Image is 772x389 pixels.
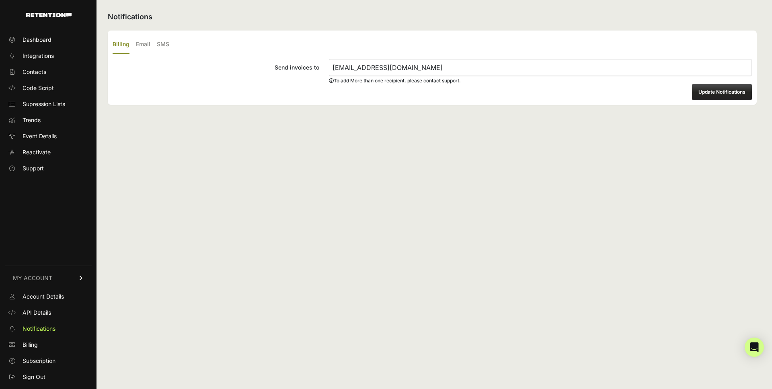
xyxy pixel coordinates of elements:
[5,98,92,111] a: Supression Lists
[23,341,38,349] span: Billing
[329,78,752,84] div: To add More than one recipient, please contact support.
[692,84,752,100] button: Update Notifications
[23,36,51,44] span: Dashboard
[23,68,46,76] span: Contacts
[5,114,92,127] a: Trends
[113,63,319,72] div: Send invoices to
[13,274,52,282] span: MY ACCOUNT
[5,338,92,351] a: Billing
[26,13,72,17] img: Retention.com
[5,322,92,335] a: Notifications
[136,35,150,54] label: Email
[23,325,55,333] span: Notifications
[23,357,55,365] span: Subscription
[23,293,64,301] span: Account Details
[329,59,752,76] input: Send invoices to
[5,290,92,303] a: Account Details
[5,162,92,175] a: Support
[5,33,92,46] a: Dashboard
[5,66,92,78] a: Contacts
[23,100,65,108] span: Supression Lists
[5,49,92,62] a: Integrations
[5,146,92,159] a: Reactivate
[108,11,757,23] h2: Notifications
[23,309,51,317] span: API Details
[5,82,92,94] a: Code Script
[5,306,92,319] a: API Details
[5,266,92,290] a: MY ACCOUNT
[23,52,54,60] span: Integrations
[5,354,92,367] a: Subscription
[5,130,92,143] a: Event Details
[23,373,45,381] span: Sign Out
[23,164,44,172] span: Support
[23,84,54,92] span: Code Script
[23,132,57,140] span: Event Details
[157,35,169,54] label: SMS
[23,148,51,156] span: Reactivate
[5,371,92,383] a: Sign Out
[745,338,764,357] div: Open Intercom Messenger
[113,35,129,54] label: Billing
[23,116,41,124] span: Trends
